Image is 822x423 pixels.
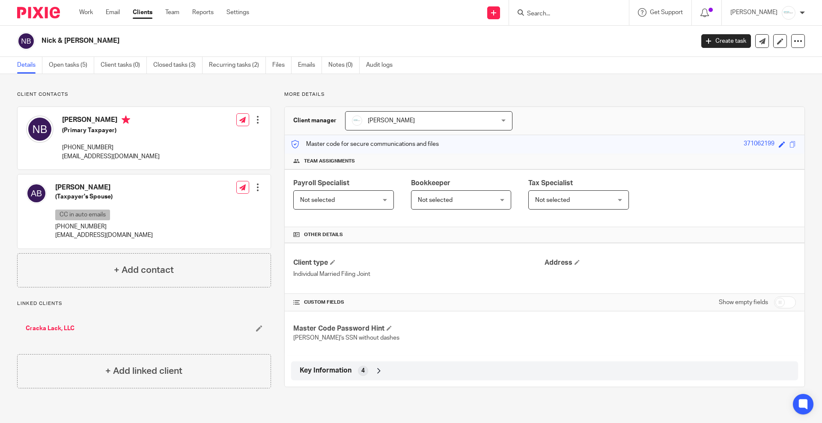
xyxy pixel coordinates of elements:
h4: Master Code Password Hint [293,324,545,333]
a: Audit logs [366,57,399,74]
a: Recurring tasks (2) [209,57,266,74]
p: [PERSON_NAME] [730,8,777,17]
p: Individual Married Filing Joint [293,270,545,278]
h5: (Taxpayer's Spouse) [55,192,153,201]
p: Linked clients [17,300,271,307]
a: Cracka Lack, LLC [26,324,74,333]
h4: CUSTOM FIELDS [293,299,545,306]
img: Pixie [17,7,60,18]
span: Not selected [300,197,335,203]
span: [PERSON_NAME]'s SSN without dashes [293,335,399,341]
h4: [PERSON_NAME] [55,183,153,192]
img: svg%3E [26,115,54,143]
h4: Client type [293,258,545,267]
a: Reports [192,8,214,17]
h4: [PERSON_NAME] [62,115,160,126]
img: _Logo.png [782,6,795,20]
h5: (Primary Taxpayer) [62,126,160,135]
p: CC in auto emails [55,210,110,220]
img: svg%3E [26,183,47,204]
p: Client contacts [17,91,271,98]
h2: Nick & [PERSON_NAME] [42,36,559,45]
a: Closed tasks (3) [153,57,203,74]
a: Notes (0) [328,57,360,74]
input: Search [526,10,603,18]
img: svg%3E [17,32,35,50]
a: Work [79,8,93,17]
div: 371062199 [744,139,774,149]
p: [EMAIL_ADDRESS][DOMAIN_NAME] [55,231,153,240]
a: Open tasks (5) [49,57,94,74]
h3: Client manager [293,116,337,125]
a: Team [165,8,179,17]
p: [EMAIL_ADDRESS][DOMAIN_NAME] [62,152,160,161]
span: Tax Specialist [528,180,573,186]
span: [PERSON_NAME] [368,118,415,124]
span: Not selected [535,197,570,203]
span: Payroll Specialist [293,180,349,186]
p: More details [284,91,805,98]
span: Not selected [418,197,453,203]
a: Create task [701,34,751,48]
span: Team assignments [304,158,355,165]
a: Email [106,8,120,17]
a: Client tasks (0) [101,57,147,74]
h4: Address [545,258,796,267]
a: Emails [298,57,322,74]
label: Show empty fields [719,298,768,307]
h4: + Add linked client [105,364,182,378]
span: Bookkeeper [411,180,450,186]
p: [PHONE_NUMBER] [55,222,153,231]
span: 4 [361,367,365,375]
a: Files [272,57,292,74]
p: Master code for secure communications and files [291,140,439,148]
a: Settings [226,8,249,17]
a: Clients [133,8,152,17]
span: Get Support [650,9,683,15]
span: Other details [304,231,343,238]
a: Details [17,57,42,74]
img: _Logo.png [352,115,362,126]
span: Key Information [300,366,351,375]
i: Primary [122,115,130,124]
h4: + Add contact [114,263,174,277]
p: [PHONE_NUMBER] [62,143,160,152]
